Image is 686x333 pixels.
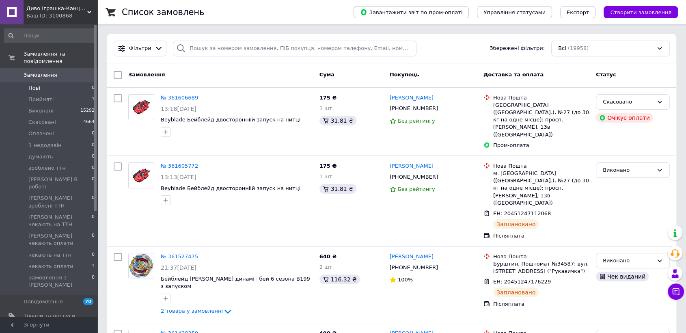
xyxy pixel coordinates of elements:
[83,298,93,305] span: 70
[92,195,95,209] span: 0
[28,107,54,115] span: Виконані
[603,166,653,175] div: Виконано
[390,253,434,261] a: [PERSON_NAME]
[83,119,95,126] span: 4664
[26,5,87,12] span: Диво Іграшка-Канцтовари
[493,232,589,240] div: Післяплата
[319,163,337,169] span: 175 ₴
[161,106,196,112] span: 13:18[DATE]
[80,107,95,115] span: 15292
[319,173,334,179] span: 1 шт.
[493,260,589,275] div: Бурштин, Поштомат №34587: вул. [STREET_ADDRESS] ("Рукавичка")
[128,71,165,78] span: Замовлення
[388,103,440,114] div: [PHONE_NUMBER]
[92,274,95,289] span: 0
[493,142,589,149] div: Пром-оплата
[28,96,54,103] span: Прийняті
[92,176,95,190] span: 0
[390,94,434,102] a: [PERSON_NAME]
[161,185,300,191] span: Beyblade Бейблейд двосторонніій запуск на нитці
[603,98,653,106] div: Скасовано
[161,174,196,180] span: 13:13[DATE]
[161,308,233,314] a: 2 товара у замовленні
[493,102,589,138] div: [GEOGRAPHIC_DATA] ([GEOGRAPHIC_DATA].), №27 (до 30 кг на одне місце): просп. [PERSON_NAME], 13в (...
[319,95,337,101] span: 175 ₴
[390,71,419,78] span: Покупець
[128,162,154,188] a: Фото товару
[28,164,66,172] span: зроблено ттн
[28,176,92,190] span: [PERSON_NAME] В роботі
[28,119,56,126] span: Скасовані
[161,253,198,259] a: № 361527475
[161,276,310,290] a: Бейблейд [PERSON_NAME] динаміт бей 6 сезона B199 з запуском
[398,118,435,124] span: Без рейтингу
[604,6,678,18] button: Створити замовлення
[493,162,589,170] div: Нова Пошта
[92,84,95,92] span: 0
[92,96,95,103] span: 1
[388,262,440,273] div: [PHONE_NUMBER]
[568,45,589,51] span: (19958)
[92,214,95,228] span: 0
[319,116,356,125] div: 31.81 ₴
[668,283,684,300] button: Чат з покупцем
[354,6,469,18] button: Завантажити звіт по пром-оплаті
[161,95,198,101] a: № 361606689
[493,170,589,207] div: м. [GEOGRAPHIC_DATA] ([GEOGRAPHIC_DATA].), №27 (до 30 кг на одне місце): просп. [PERSON_NAME], 13...
[129,98,154,116] img: Фото товару
[493,301,589,308] div: Післяплата
[26,12,97,19] div: Ваш ID: 3100868
[28,263,73,270] span: чекають оплати
[92,142,95,149] span: 0
[92,153,95,160] span: 0
[28,142,62,149] span: 1 недодзвін
[319,264,334,270] span: 2 шт.
[610,9,671,15] span: Створити замовлення
[24,298,63,305] span: Повідомлення
[28,214,92,228] span: [PERSON_NAME] чекають на ТТН
[493,279,551,285] span: ЕН: 20451247176229
[161,264,196,271] span: 21:37[DATE]
[173,41,416,56] input: Пошук за номером замовлення, ПІБ покупця, номером телефону, Email, номером накладної
[28,130,54,137] span: Оплачені
[493,219,539,229] div: Заплановано
[596,71,616,78] span: Статус
[161,308,223,314] span: 2 товара у замовленні
[161,117,300,123] a: Beyblade Бейблейд двосторонніій запуск на нитці
[28,195,92,209] span: [PERSON_NAME] зроблені ТТН
[319,253,337,259] span: 640 ₴
[319,275,360,284] div: 116.32 ₴
[398,186,435,192] span: Без рейтингу
[390,162,434,170] a: [PERSON_NAME]
[122,7,204,17] h1: Список замовлень
[28,153,53,160] span: думають
[596,113,653,123] div: Очікує оплати
[388,172,440,182] div: [PHONE_NUMBER]
[567,9,589,15] span: Експорт
[360,9,462,16] span: Завантажити звіт по пром-оплаті
[493,253,589,260] div: Нова Пошта
[483,71,544,78] span: Доставка та оплата
[603,257,653,265] div: Виконано
[92,164,95,172] span: 0
[129,45,151,52] span: Фільтри
[128,253,154,279] a: Фото товару
[92,251,95,259] span: 0
[493,288,539,297] div: Заплановано
[129,167,154,184] img: Фото товару
[28,251,71,259] span: чекають на ттн
[319,105,334,111] span: 1 шт.
[319,71,334,78] span: Cума
[129,253,154,279] img: Фото товару
[24,71,57,79] span: Замовлення
[558,45,566,52] span: Всі
[128,94,154,120] a: Фото товару
[92,232,95,247] span: 0
[161,163,198,169] a: № 361605772
[92,130,95,137] span: 0
[477,6,552,18] button: Управління статусами
[595,9,678,15] a: Створити замовлення
[560,6,596,18] button: Експорт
